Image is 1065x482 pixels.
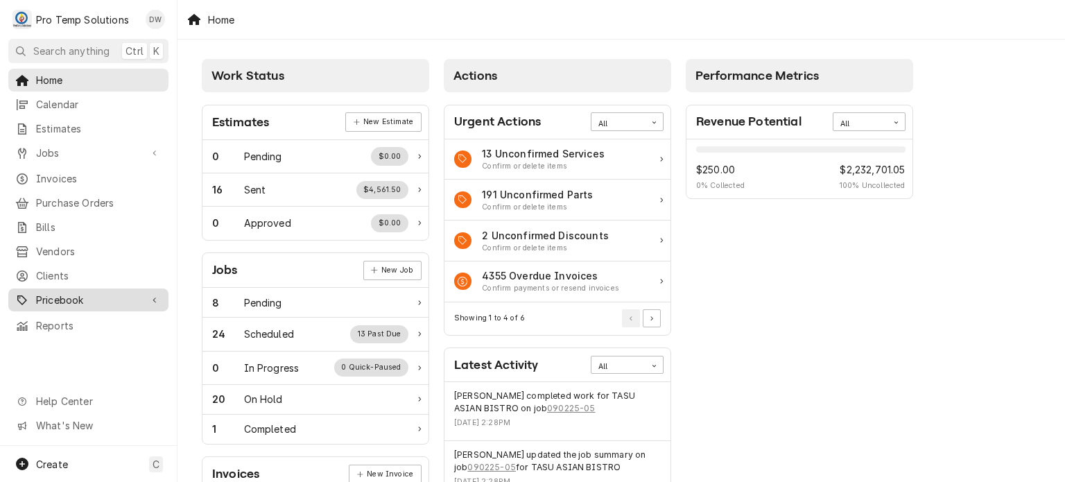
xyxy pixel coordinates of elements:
a: Calendar [8,93,168,116]
span: Actions [453,69,497,83]
div: All [598,119,639,130]
a: Go to Help Center [8,390,168,413]
div: Card: Estimates [202,105,429,241]
div: Action Item Suggestion [482,202,593,213]
div: Card Header [444,105,670,139]
a: 090225-05 [467,461,515,474]
div: Work Status Title [244,392,283,406]
div: Card Data Filter Control [591,112,664,130]
span: C [153,457,159,472]
div: Card Title [696,112,802,131]
span: What's New [36,418,160,433]
div: DW [146,10,165,29]
div: Card Data Filter Control [591,356,664,374]
div: Work Status Supplemental Data [334,359,408,377]
button: Go to Previous Page [622,309,640,327]
div: Card Header [202,105,428,140]
span: Create [36,458,68,470]
a: Work Status [202,140,428,173]
div: Event Timestamp [454,418,661,429]
div: Card Data [444,139,670,302]
div: Revenue Potential Details [696,146,906,191]
div: Action Item [444,139,670,180]
div: Card Header [202,253,428,288]
span: Pricebook [36,293,141,307]
div: Work Status [202,352,428,385]
div: Card: Jobs [202,252,429,445]
div: P [12,10,32,29]
div: Event String [454,390,661,415]
div: All [840,119,881,130]
div: Card Link Button [363,261,422,280]
span: Ctrl [125,44,144,58]
div: Card Data [202,288,428,444]
div: Card Data Filter Control [833,112,906,130]
a: Bills [8,216,168,239]
a: Work Status [202,385,428,415]
span: Bills [36,220,162,234]
a: Go to Pricebook [8,289,168,311]
div: Card Column Content [686,92,913,238]
a: Action Item [444,180,670,221]
div: Card Header [686,105,912,139]
span: Purchase Orders [36,196,162,210]
div: Pro Temp Solutions's Avatar [12,10,32,29]
div: Work Status Title [244,422,296,436]
span: Help Center [36,394,160,408]
div: Card Title [454,112,541,131]
div: Event Details [454,390,661,433]
div: Pagination Controls [620,309,661,327]
div: Work Status Title [244,182,266,197]
div: Action Item Title [482,187,593,202]
a: Go to Jobs [8,141,168,164]
div: Action Item [444,221,670,261]
a: Estimates [8,117,168,140]
a: Work Status [202,173,428,207]
a: Work Status [202,288,428,318]
div: Work Status Count [212,182,244,197]
span: Performance Metrics [695,69,819,83]
div: Work Status Count [212,216,244,230]
a: 090225-05 [547,402,595,415]
a: Work Status [202,318,428,351]
div: Card Footer: Pagination [444,302,670,335]
div: Card Title [212,113,269,132]
div: Work Status Count [212,361,244,375]
div: Work Status Title [244,216,291,230]
div: Work Status Title [244,361,300,375]
div: Action Item Title [482,228,609,243]
div: Card Link Button [345,112,421,132]
a: Action Item [444,261,670,302]
span: Estimates [36,121,162,136]
span: Vendors [36,244,162,259]
div: Current Page Details [454,313,525,324]
button: Go to Next Page [643,309,661,327]
span: Clients [36,268,162,283]
span: 100 % Uncollected [840,180,906,191]
div: Work Status Title [244,149,282,164]
div: All [598,361,639,372]
span: Search anything [33,44,110,58]
a: Work Status [202,207,428,239]
div: Card Title [454,356,538,375]
div: Card Column Header [202,59,429,92]
span: Reports [36,318,162,333]
span: Work Status [211,69,284,83]
div: Card Title [212,261,238,279]
div: Work Status Count [212,327,244,341]
div: Work Status Count [212,422,244,436]
div: Work Status Supplemental Data [350,325,408,343]
div: Event [444,382,670,441]
a: Work Status [202,415,428,444]
span: Jobs [36,146,141,160]
button: Search anythingCtrlK [8,39,168,63]
div: Revenue Potential [686,139,912,199]
span: Calendar [36,97,162,112]
div: Card Column Header [686,59,913,92]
